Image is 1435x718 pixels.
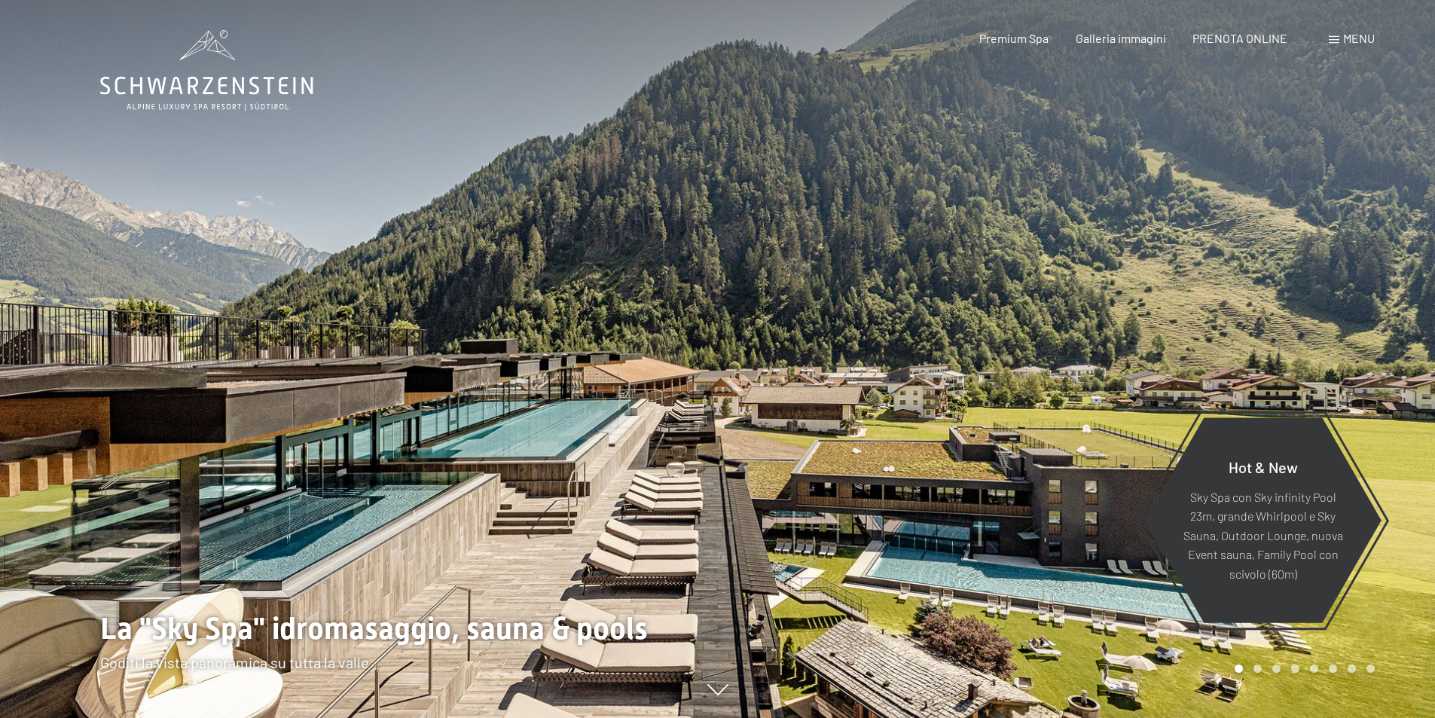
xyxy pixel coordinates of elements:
div: Carousel Page 2 [1253,665,1262,673]
div: Carousel Page 7 [1348,665,1356,673]
span: Hot & New [1229,457,1298,475]
div: Carousel Page 1 (Current Slide) [1235,665,1243,673]
div: Carousel Page 3 [1272,665,1281,673]
div: Carousel Page 4 [1291,665,1299,673]
a: Galleria immagini [1076,31,1166,45]
a: PRENOTA ONLINE [1192,31,1287,45]
div: Carousel Page 8 [1366,665,1375,673]
span: Menu [1343,31,1375,45]
p: Sky Spa con Sky infinity Pool 23m, grande Whirlpool e Sky Sauna, Outdoor Lounge, nuova Event saun... [1181,487,1345,583]
div: Carousel Page 5 [1310,665,1318,673]
a: Hot & New Sky Spa con Sky infinity Pool 23m, grande Whirlpool e Sky Sauna, Outdoor Lounge, nuova ... [1143,417,1382,624]
div: Carousel Page 6 [1329,665,1337,673]
a: Premium Spa [979,31,1049,45]
div: Carousel Pagination [1229,665,1375,673]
